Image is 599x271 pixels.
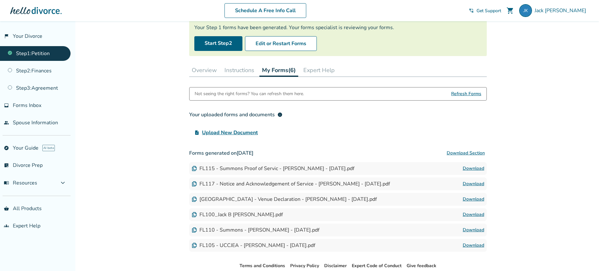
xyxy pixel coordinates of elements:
[192,227,197,233] img: Document
[192,165,354,172] div: FL115 - Summons Proof of Servic - [PERSON_NAME] - [DATE].pdf
[469,8,501,14] a: phone_in_talkGet Support
[202,129,258,136] span: Upload New Document
[352,263,401,269] a: Expert Code of Conduct
[463,211,484,218] a: Download
[463,226,484,234] a: Download
[13,102,41,109] span: Forms Inbox
[4,223,9,228] span: groups
[259,64,298,77] button: My Forms(6)
[192,243,197,248] img: Document
[194,24,482,31] div: Your Step 1 forms have been generated. Your forms specialist is reviewing your forms.
[4,163,9,168] span: list_alt_check
[463,165,484,172] a: Download
[445,147,487,160] button: Download Section
[4,145,9,151] span: explore
[290,263,319,269] a: Privacy Policy
[42,145,55,151] span: AI beta
[189,147,487,160] h3: Forms generated on [DATE]
[463,242,484,249] a: Download
[240,263,285,269] a: Terms and Conditions
[463,195,484,203] a: Download
[463,180,484,188] a: Download
[195,87,304,100] div: Not seeing the right forms? You can refresh them here.
[192,197,197,202] img: Document
[189,111,283,119] div: Your uploaded forms and documents
[192,180,390,187] div: FL117 - Notice and Acknowledgement of Service - [PERSON_NAME] - [DATE].pdf
[224,3,306,18] a: Schedule A Free Info Call
[277,112,283,117] span: info
[4,103,9,108] span: inbox
[4,120,9,125] span: people
[469,8,474,13] span: phone_in_talk
[567,240,599,271] iframe: Chat Widget
[194,130,199,135] span: upload_file
[4,206,9,211] span: shopping_basket
[192,211,283,218] div: FL100_Jack B [PERSON_NAME].pdf
[324,262,347,270] li: Disclaimer
[506,7,514,14] span: shopping_cart
[535,7,589,14] span: Jack [PERSON_NAME]
[407,262,436,270] li: Give feedback
[4,180,9,185] span: menu_book
[301,64,337,77] button: Expert Help
[192,226,319,234] div: FL110 - Summons - [PERSON_NAME] - [DATE].pdf
[192,181,197,186] img: Document
[519,4,532,17] img: jack.kirk01@gmail.com
[194,36,242,51] a: Start Step2
[4,179,37,186] span: Resources
[451,87,481,100] span: Refresh Forms
[477,8,501,14] span: Get Support
[4,34,9,39] span: flag_2
[222,64,257,77] button: Instructions
[192,212,197,217] img: Document
[192,166,197,171] img: Document
[189,64,219,77] button: Overview
[245,36,317,51] button: Edit or Restart Forms
[192,196,377,203] div: [GEOGRAPHIC_DATA] - Venue Declaration - [PERSON_NAME] - [DATE].pdf
[192,242,315,249] div: FL105 - UCCJEA - [PERSON_NAME] - [DATE].pdf
[59,179,67,187] span: expand_more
